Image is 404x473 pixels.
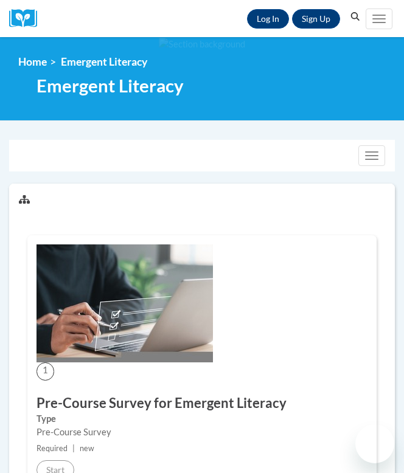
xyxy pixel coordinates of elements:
div: Pre-Course Survey [37,426,367,439]
a: Log In [247,9,289,29]
span: 1 [37,362,54,380]
img: Course Image [37,244,213,362]
a: Cox Campus [9,9,46,28]
span: Required [37,444,68,453]
span: Emergent Literacy [61,55,147,68]
img: Section background [159,38,245,51]
span: | [72,444,75,453]
label: Type [37,412,367,426]
span: new [80,444,94,453]
a: Register [292,9,340,29]
h3: Pre-Course Survey for Emergent Literacy [37,394,367,413]
a: Home [18,55,47,68]
button: Search [346,10,364,24]
iframe: Button to launch messaging window [355,424,394,463]
span: Emergent Literacy [37,75,184,96]
img: Logo brand [9,9,46,28]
